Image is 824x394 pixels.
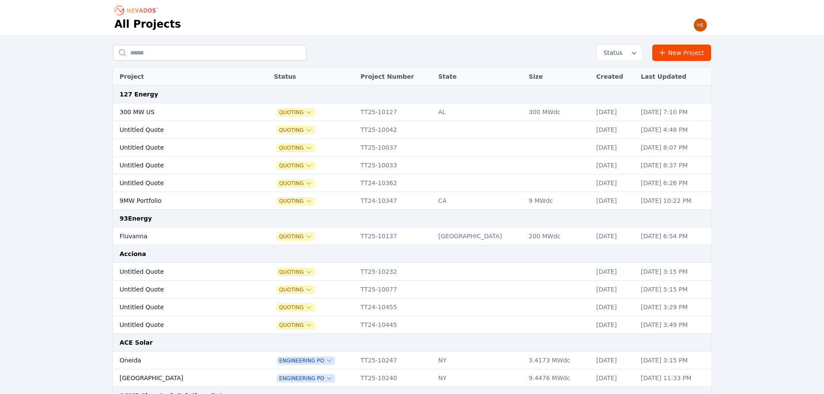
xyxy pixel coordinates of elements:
td: Untitled Quote [113,174,248,192]
td: [DATE] [592,227,637,245]
td: CA [434,192,524,210]
button: Quoting [277,286,314,293]
td: TT25-10077 [356,281,434,298]
td: [DATE] [592,263,637,281]
button: Engineering PO [277,357,334,364]
td: [DATE] 3:49 PM [637,316,712,334]
td: [DATE] [592,157,637,174]
td: [DATE] [592,139,637,157]
td: [GEOGRAPHIC_DATA] [434,227,524,245]
tr: FluvannaQuotingTT25-10137[GEOGRAPHIC_DATA]200 MWdc[DATE][DATE] 6:54 PM [113,227,712,245]
tr: Untitled QuoteQuotingTT25-10037[DATE][DATE] 8:07 PM [113,139,712,157]
button: Quoting [277,269,314,275]
td: [DATE] 4:48 PM [637,121,712,139]
td: Untitled Quote [113,139,248,157]
td: TT25-10042 [356,121,434,139]
td: [DATE] 6:54 PM [637,227,712,245]
td: [DATE] 3:15 PM [637,352,712,369]
td: [DATE] [592,281,637,298]
button: Engineering PO [277,375,334,382]
td: [DATE] 3:15 PM [637,263,712,281]
th: Project Number [356,68,434,86]
td: [DATE] [592,352,637,369]
td: [GEOGRAPHIC_DATA] [113,369,248,387]
td: 3.4173 MWdc [524,352,592,369]
td: ACE Solar [113,334,712,352]
td: Untitled Quote [113,121,248,139]
th: Last Updated [637,68,712,86]
td: [DATE] [592,298,637,316]
button: Quoting [277,144,314,151]
td: 300 MWdc [524,103,592,121]
nav: Breadcrumb [115,3,160,17]
td: NY [434,352,524,369]
td: TT25-10247 [356,352,434,369]
tr: Untitled QuoteQuotingTT24-10362[DATE][DATE] 6:26 PM [113,174,712,192]
td: Untitled Quote [113,281,248,298]
td: [DATE] 8:07 PM [637,139,712,157]
td: TT25-10137 [356,227,434,245]
tr: Untitled QuoteQuotingTT24-10455[DATE][DATE] 3:29 PM [113,298,712,316]
td: NY [434,369,524,387]
td: 9.4476 MWdc [524,369,592,387]
td: 127 Energy [113,86,712,103]
td: [DATE] [592,103,637,121]
button: Status [596,45,642,61]
th: Created [592,68,637,86]
h1: All Projects [115,17,181,31]
th: Project [113,68,248,86]
button: Quoting [277,180,314,187]
td: TT25-10240 [356,369,434,387]
button: Quoting [277,198,314,205]
td: 300 MW US [113,103,248,121]
td: TT24-10455 [356,298,434,316]
td: 200 MWdc [524,227,592,245]
tr: Untitled QuoteQuotingTT25-10077[DATE][DATE] 5:15 PM [113,281,712,298]
td: TT24-10362 [356,174,434,192]
td: [DATE] 6:26 PM [637,174,712,192]
td: Fluvanna [113,227,248,245]
td: TT25-10232 [356,263,434,281]
tr: Untitled QuoteQuotingTT25-10042[DATE][DATE] 4:48 PM [113,121,712,139]
td: [DATE] [592,369,637,387]
td: Acciona [113,245,712,263]
td: [DATE] 7:10 PM [637,103,712,121]
button: Quoting [277,304,314,311]
td: Untitled Quote [113,316,248,334]
th: Status [269,68,356,86]
td: Untitled Quote [113,298,248,316]
td: [DATE] [592,192,637,210]
td: TT25-10127 [356,103,434,121]
td: TT24-10445 [356,316,434,334]
span: Status [600,48,623,57]
td: [DATE] 5:15 PM [637,281,712,298]
button: Quoting [277,233,314,240]
button: Quoting [277,162,314,169]
tr: OneidaEngineering POTT25-10247NY3.4173 MWdc[DATE][DATE] 3:15 PM [113,352,712,369]
tr: 300 MW USQuotingTT25-10127AL300 MWdc[DATE][DATE] 7:10 PM [113,103,712,121]
td: TT25-10033 [356,157,434,174]
td: AL [434,103,524,121]
td: Untitled Quote [113,263,248,281]
td: [DATE] [592,121,637,139]
tr: 9MW PortfolioQuotingTT24-10347CA9 MWdc[DATE][DATE] 10:22 PM [113,192,712,210]
button: Quoting [277,322,314,329]
td: TT25-10037 [356,139,434,157]
tr: Untitled QuoteQuotingTT25-10232[DATE][DATE] 3:15 PM [113,263,712,281]
td: [DATE] [592,174,637,192]
span: Quoting [277,109,314,116]
td: [DATE] [592,316,637,334]
tr: Untitled QuoteQuotingTT25-10033[DATE][DATE] 8:37 PM [113,157,712,174]
th: State [434,68,524,86]
td: 93Energy [113,210,712,227]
